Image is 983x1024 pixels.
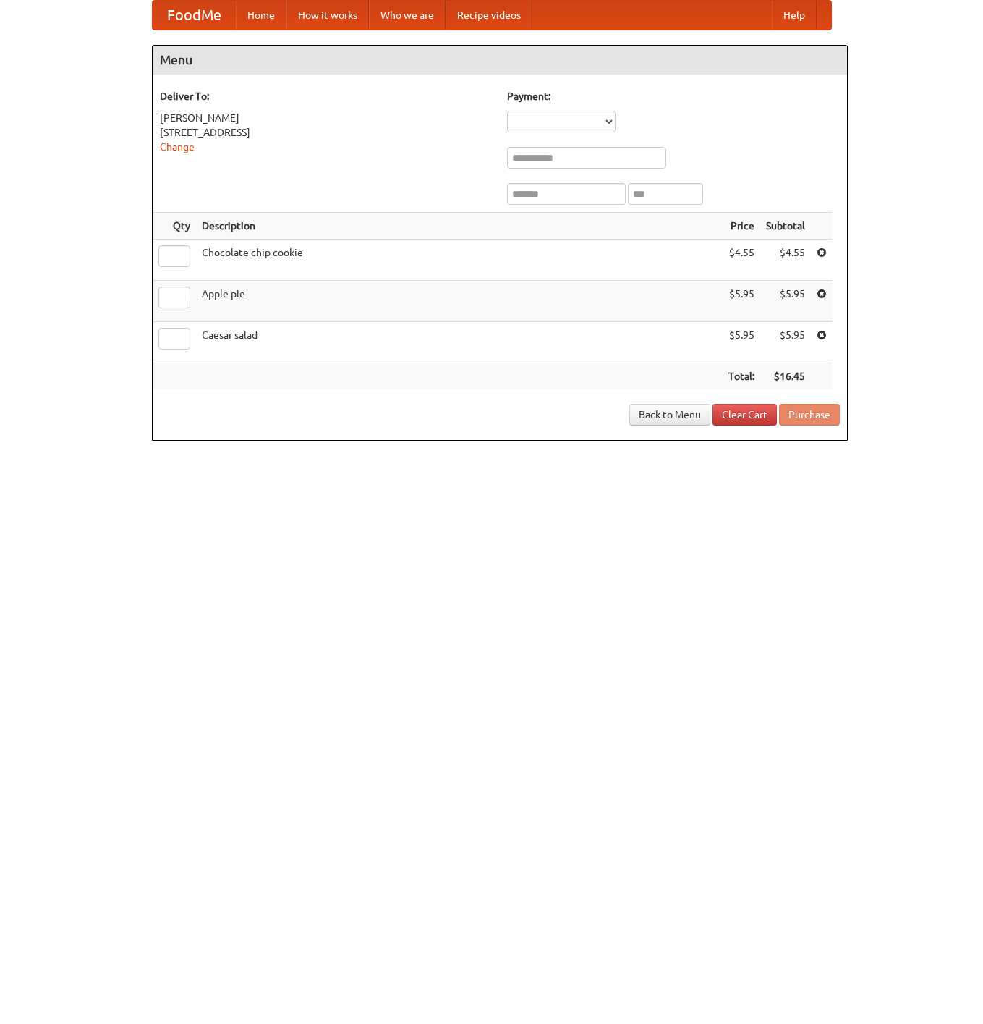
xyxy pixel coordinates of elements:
[760,213,811,240] th: Subtotal
[196,281,723,322] td: Apple pie
[160,141,195,153] a: Change
[160,125,493,140] div: [STREET_ADDRESS]
[723,240,760,281] td: $4.55
[760,363,811,390] th: $16.45
[196,240,723,281] td: Chocolate chip cookie
[153,1,236,30] a: FoodMe
[446,1,532,30] a: Recipe videos
[286,1,369,30] a: How it works
[723,213,760,240] th: Price
[196,322,723,363] td: Caesar salad
[369,1,446,30] a: Who we are
[153,213,196,240] th: Qty
[160,89,493,103] h5: Deliver To:
[723,281,760,322] td: $5.95
[712,404,777,426] a: Clear Cart
[629,404,710,426] a: Back to Menu
[723,322,760,363] td: $5.95
[772,1,817,30] a: Help
[236,1,286,30] a: Home
[153,46,847,75] h4: Menu
[196,213,723,240] th: Description
[760,281,811,322] td: $5.95
[760,240,811,281] td: $4.55
[760,322,811,363] td: $5.95
[507,89,840,103] h5: Payment:
[779,404,840,426] button: Purchase
[160,111,493,125] div: [PERSON_NAME]
[723,363,760,390] th: Total:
